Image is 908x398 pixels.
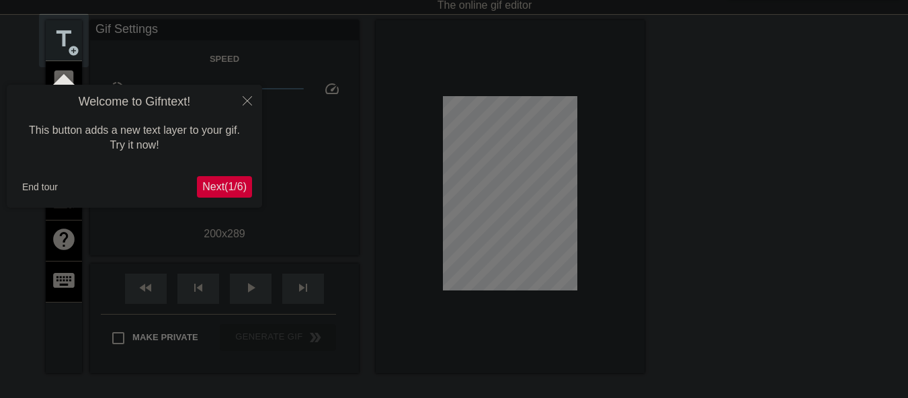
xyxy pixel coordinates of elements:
[17,95,252,110] h4: Welcome to Gifntext!
[17,110,252,167] div: This button adds a new text layer to your gif. Try it now!
[233,85,262,116] button: Close
[17,177,63,197] button: End tour
[202,181,247,192] span: Next ( 1 / 6 )
[197,176,252,198] button: Next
